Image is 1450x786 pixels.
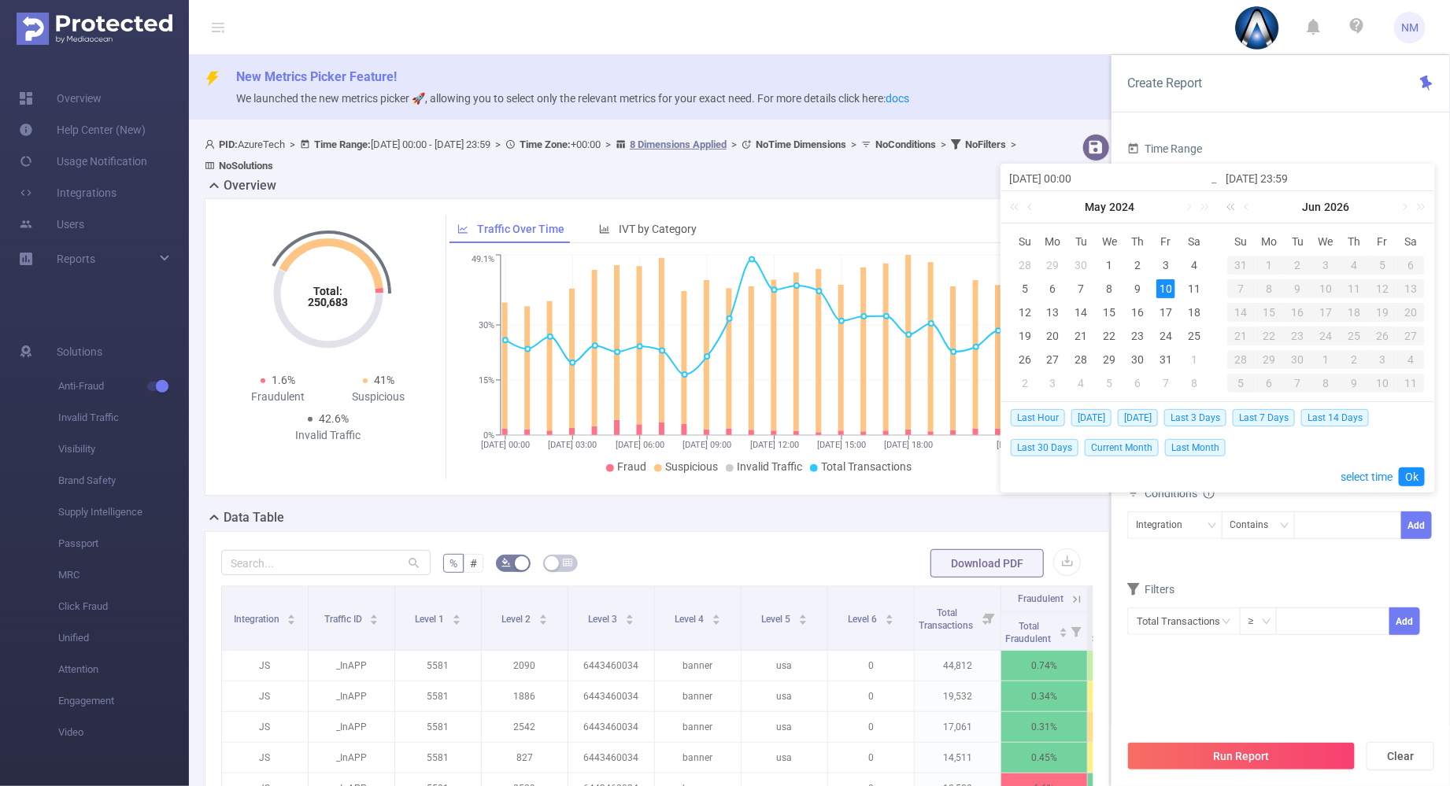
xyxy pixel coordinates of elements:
span: Time Range [1127,142,1202,155]
div: 20 [1044,327,1063,345]
span: Su [1227,234,1256,249]
td: June 9, 2026 [1284,277,1312,301]
td: June 15, 2026 [1256,301,1284,324]
div: 22 [1100,327,1119,345]
div: 16 [1284,303,1312,322]
span: Su [1011,234,1039,249]
span: Unified [58,622,189,654]
td: April 30, 2024 [1067,253,1096,277]
td: June 22, 2026 [1256,324,1284,348]
td: May 31, 2024 [1152,348,1180,371]
span: > [936,138,951,150]
div: 5 [1368,256,1396,275]
a: Usage Notification [19,146,147,177]
a: Previous month (PageUp) [1024,191,1038,223]
img: Protected Media [17,13,172,45]
td: May 20, 2024 [1039,324,1067,348]
td: May 16, 2024 [1123,301,1152,324]
td: June 4, 2026 [1340,253,1368,277]
div: 11 [1340,279,1368,298]
td: June 10, 2026 [1312,277,1341,301]
div: 4 [1396,350,1425,369]
td: May 3, 2024 [1152,253,1180,277]
td: June 29, 2026 [1256,348,1284,371]
div: 1 [1312,350,1341,369]
a: Users [19,208,84,240]
td: July 7, 2026 [1284,371,1312,395]
span: Mo [1039,234,1067,249]
span: Reports [57,253,95,265]
span: > [285,138,300,150]
div: Fraudulent [227,389,328,405]
div: 3 [1368,350,1396,369]
span: Anti-Fraud [58,371,189,402]
span: Tu [1284,234,1312,249]
td: June 3, 2024 [1039,371,1067,395]
div: 23 [1128,327,1147,345]
td: June 13, 2026 [1396,277,1425,301]
div: 31 [1156,350,1175,369]
td: July 10, 2026 [1368,371,1396,395]
td: June 23, 2026 [1284,324,1312,348]
td: June 24, 2026 [1312,324,1341,348]
span: Fr [1152,234,1180,249]
tspan: Total: [314,285,343,297]
span: Traffic Over Time [477,223,564,235]
span: [DATE] [1071,409,1112,426]
tspan: [DATE] 03:00 [548,440,597,450]
span: Fr [1368,234,1396,249]
div: 24 [1312,327,1341,345]
div: 9 [1340,374,1368,393]
tspan: 0% [483,430,494,441]
div: 28 [1015,256,1034,275]
div: 6 [1396,256,1425,275]
tspan: 15% [479,375,494,386]
th: Thu [1340,230,1368,253]
td: June 1, 2026 [1256,253,1284,277]
td: May 23, 2024 [1123,324,1152,348]
div: 23 [1284,327,1312,345]
td: May 11, 2024 [1180,277,1208,301]
td: July 1, 2026 [1312,348,1341,371]
div: 1 [1185,350,1204,369]
div: 27 [1044,350,1063,369]
td: June 17, 2026 [1312,301,1341,324]
td: May 30, 2024 [1123,348,1152,371]
i: icon: user [205,139,219,149]
span: Passport [58,528,189,559]
td: May 29, 2024 [1096,348,1124,371]
th: Tue [1067,230,1096,253]
td: July 4, 2026 [1396,348,1425,371]
div: 5 [1227,374,1256,393]
div: 25 [1185,327,1204,345]
div: 11 [1396,374,1425,393]
button: Add [1389,607,1420,635]
div: 4 [1072,374,1091,393]
td: June 27, 2026 [1396,324,1425,348]
div: 13 [1044,303,1063,322]
div: 9 [1284,279,1312,298]
span: Attention [58,654,189,685]
div: 15 [1100,303,1119,322]
div: 12 [1368,279,1396,298]
a: May [1083,191,1108,223]
div: 29 [1044,256,1063,275]
td: May 27, 2024 [1039,348,1067,371]
span: Visibility [58,434,189,465]
td: June 5, 2024 [1096,371,1124,395]
td: May 15, 2024 [1096,301,1124,324]
div: 12 [1015,303,1034,322]
div: 6 [1128,374,1147,393]
a: Next year (Control + right) [1408,191,1429,223]
div: 1 [1100,256,1119,275]
span: Supply Intelligence [58,496,189,528]
b: Time Zone: [520,138,571,150]
td: June 21, 2026 [1227,324,1256,348]
span: Last 30 Days [1011,439,1078,456]
div: 7 [1227,279,1256,298]
span: New Metrics Picker Feature! [236,69,397,84]
span: Last 14 Days [1301,409,1369,426]
div: 26 [1015,350,1034,369]
td: June 5, 2026 [1368,253,1396,277]
span: We launched the new metrics picker 🚀, allowing you to select only the relevant metrics for your e... [236,92,909,105]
